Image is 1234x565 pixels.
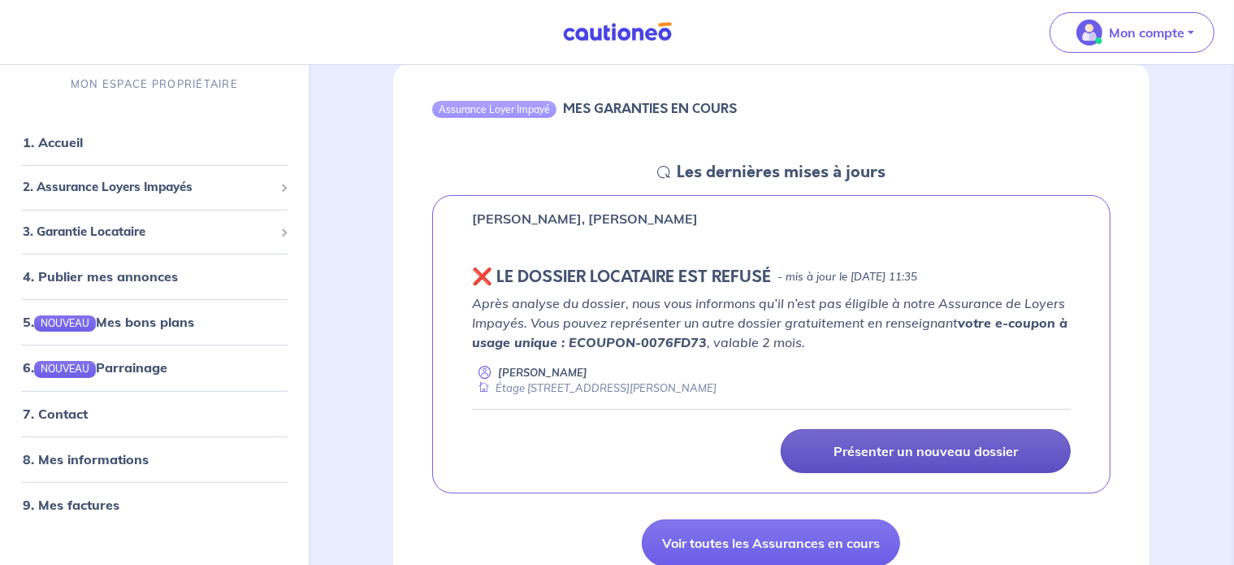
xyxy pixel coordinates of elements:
[6,397,302,429] div: 7. Contact
[23,405,88,421] a: 7. Contact
[6,172,302,203] div: 2. Assurance Loyers Impayés
[1109,23,1184,42] p: Mon compte
[6,215,302,247] div: 3. Garantie Locataire
[781,429,1071,473] a: Présenter un nouveau dossier
[23,268,178,285] a: 4. Publier mes annonces
[71,76,238,92] p: MON ESPACE PROPRIÉTAIRE
[677,163,885,182] h5: Les dernières mises à jours
[472,267,771,287] h5: ❌️️ LE DOSSIER LOCATAIRE EST REFUSÉ
[563,101,737,116] h6: MES GARANTIES EN COURS
[6,306,302,338] div: 5.NOUVEAUMes bons plans
[23,314,194,330] a: 5.NOUVEAUMes bons plans
[6,351,302,384] div: 6.NOUVEAUParrainage
[6,442,302,475] div: 8. Mes informations
[472,209,698,228] p: [PERSON_NAME], [PERSON_NAME]
[432,101,556,117] div: Assurance Loyer Impayé
[23,496,119,512] a: 9. Mes factures
[23,134,83,150] a: 1. Accueil
[498,365,587,380] p: [PERSON_NAME]
[1076,20,1102,46] img: illu_account_valid_menu.svg
[556,22,678,42] img: Cautioneo
[833,443,1018,459] p: Présenter un nouveau dossier
[472,315,1067,350] strong: votre e-coupon à usage unique : ECOUPON-0076FD73
[1050,12,1215,53] button: illu_account_valid_menu.svgMon compte
[777,269,917,285] p: - mis à jour le [DATE] 11:35
[6,488,302,520] div: 9. Mes factures
[6,126,302,159] div: 1. Accueil
[23,178,274,197] span: 2. Assurance Loyers Impayés
[472,380,717,396] div: Étage [STREET_ADDRESS][PERSON_NAME]
[23,359,167,376] a: 6.NOUVEAUParrainage
[23,450,149,467] a: 8. Mes informations
[472,267,1071,287] div: state: REJECTED, Context: NEW,CHOOSE-CERTIFICATE,RELATIONSHIP,LESSOR-DOCUMENTS
[23,222,274,241] span: 3. Garantie Locataire
[6,260,302,293] div: 4. Publier mes annonces
[472,293,1071,352] p: Après analyse du dossier, nous vous informons qu’il n’est pas éligible à notre Assurance de Loyer...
